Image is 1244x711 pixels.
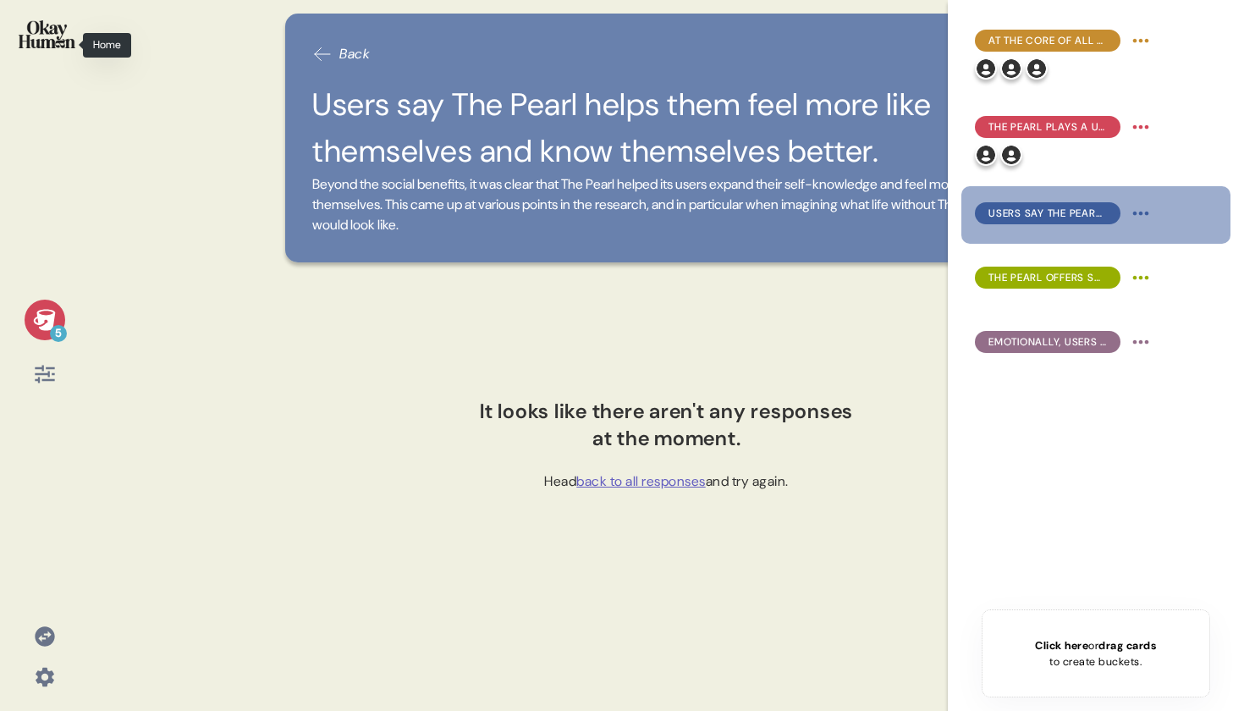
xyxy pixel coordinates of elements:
span: back to all responses [576,472,706,490]
span: The Pearl offers social benefits, both as a companion itself and in advice for resolving conflicts. [988,270,1107,285]
div: Head and try again. [544,471,789,492]
span: Beyond the social benefits, it was clear that The Pearl helped its users expand their self-knowle... [312,174,1021,235]
span: The Pearl plays a unique role for users, bringing together elements of close friendship and menta... [988,119,1107,135]
span: At the core of all modes of engagement with The Pearl is fully non-judgmental, active listening. [988,33,1107,48]
img: l1ibTKarBSWXLOhlfT5LxFP+OttMJpPJZDKZTCbz9PgHEggSPYjZSwEAAAAASUVORK5CYII= [975,58,997,80]
span: Emotionally, users describe it as soothing and calming in a deep-rooted, satisfying way. [988,334,1107,350]
div: It looks like there aren't any responses at the moment. [476,398,857,450]
span: drag cards [1098,638,1156,653]
span: Click here [1035,638,1088,653]
span: Users say The Pearl helps them feel more like themselves and know themselves better. [988,206,1107,221]
div: Home [83,33,131,58]
h2: Users say The Pearl helps them feel more like themselves and know themselves better. [312,81,1021,174]
img: l1ibTKarBSWXLOhlfT5LxFP+OttMJpPJZDKZTCbz9PgHEggSPYjZSwEAAAAASUVORK5CYII= [975,144,997,166]
div: 5 [50,325,67,342]
span: Back [339,44,370,64]
div: or to create buckets. [1035,637,1156,670]
img: okayhuman.3b1b6348.png [19,20,75,48]
img: l1ibTKarBSWXLOhlfT5LxFP+OttMJpPJZDKZTCbz9PgHEggSPYjZSwEAAAAASUVORK5CYII= [1000,58,1022,80]
img: l1ibTKarBSWXLOhlfT5LxFP+OttMJpPJZDKZTCbz9PgHEggSPYjZSwEAAAAASUVORK5CYII= [1026,58,1048,80]
img: l1ibTKarBSWXLOhlfT5LxFP+OttMJpPJZDKZTCbz9PgHEggSPYjZSwEAAAAASUVORK5CYII= [1000,144,1022,166]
